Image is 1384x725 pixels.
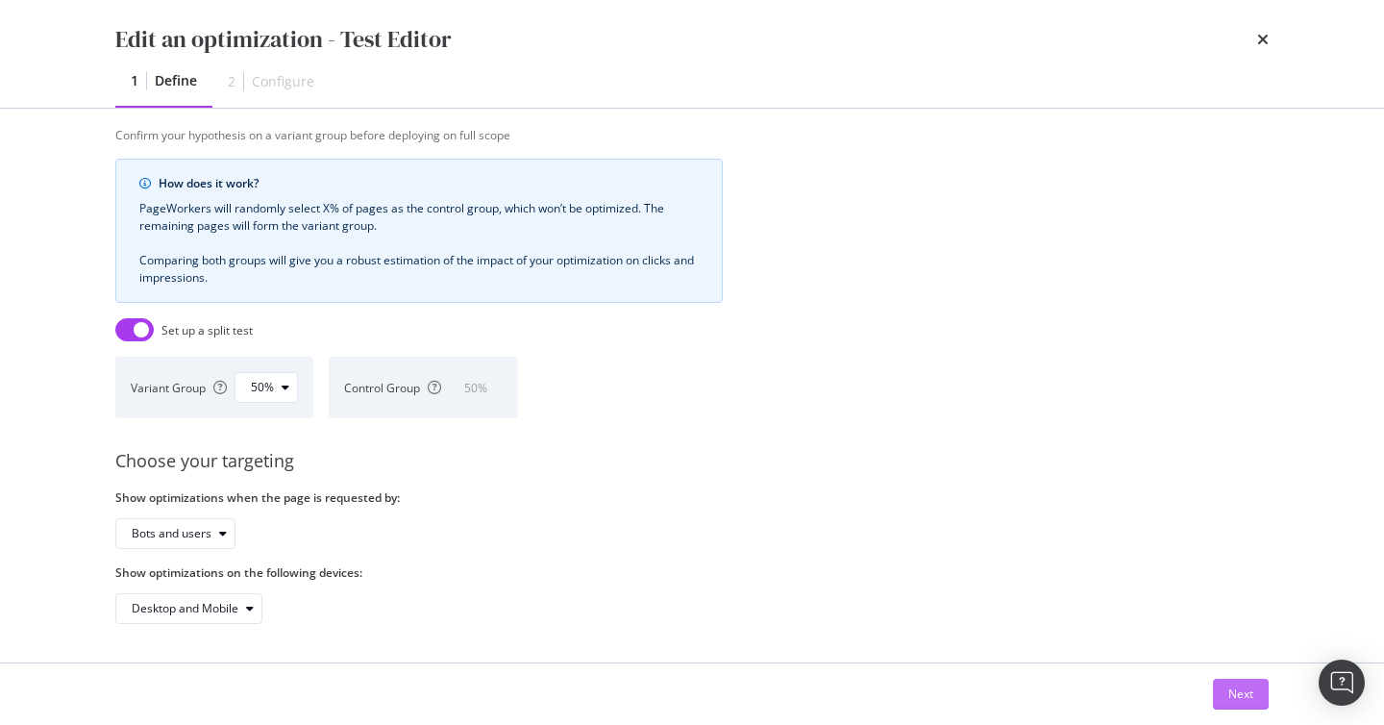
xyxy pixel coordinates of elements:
[132,528,211,539] div: Bots and users
[115,127,1364,143] div: Confirm your hypothesis on a variant group before deploying on full scope
[139,200,699,287] div: PageWorkers will randomly select X% of pages as the control group, which won’t be optimized. The ...
[1319,660,1365,706] div: Open Intercom Messenger
[115,564,723,581] label: Show optimizations on the following devices:
[115,23,452,56] div: Edit an optimization - Test Editor
[159,175,699,192] div: How does it work?
[1257,23,1269,56] div: times
[235,372,298,403] button: 50%
[131,380,227,396] div: Variant Group
[115,489,723,506] label: Show optimizations when the page is requested by:
[449,380,503,396] div: 50 %
[132,603,238,614] div: Desktop and Mobile
[115,449,1364,474] div: Choose your targeting
[251,382,274,393] div: 50%
[115,518,235,549] button: Bots and users
[155,71,197,90] div: Define
[344,380,441,396] div: Control Group
[228,72,235,91] div: 2
[1228,686,1253,702] div: Next
[1213,679,1269,710] button: Next
[115,593,262,624] button: Desktop and Mobile
[252,72,314,91] div: Configure
[131,71,138,90] div: 1
[115,159,723,303] div: info banner
[161,322,253,338] div: Set up a split test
